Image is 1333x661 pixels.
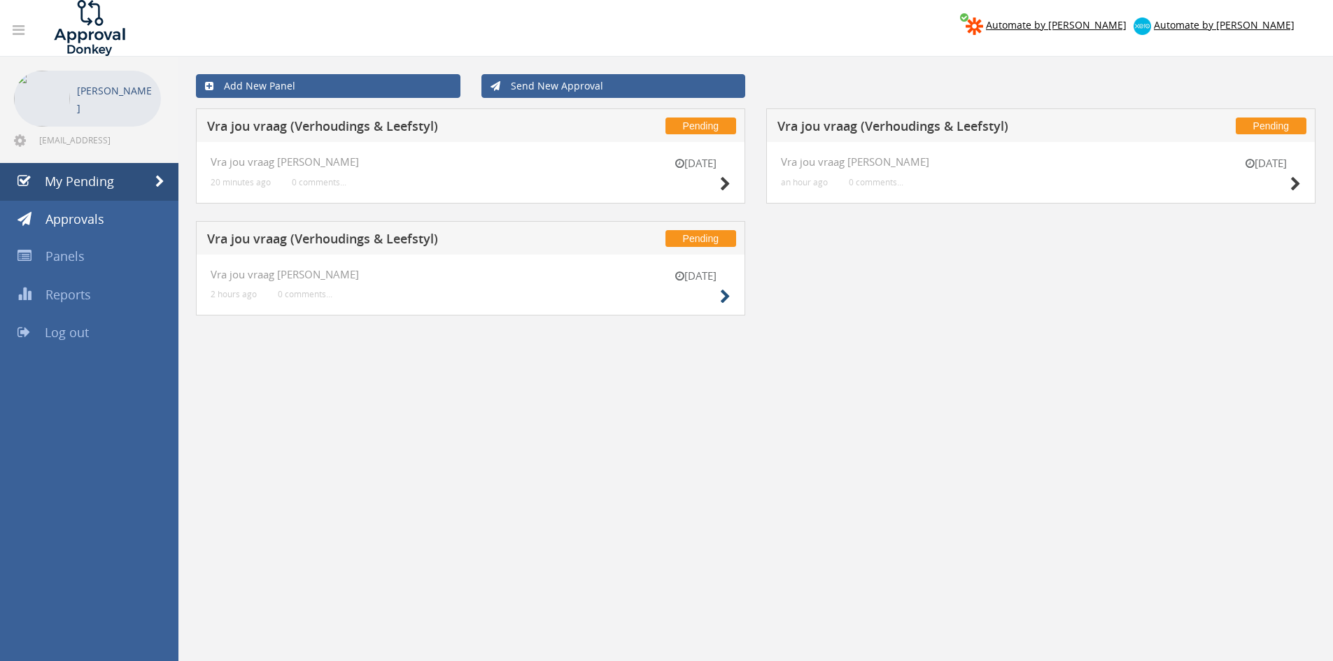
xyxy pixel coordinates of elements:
[292,177,346,187] small: 0 comments...
[1236,118,1306,134] span: Pending
[45,286,91,303] span: Reports
[781,177,828,187] small: an hour ago
[45,324,89,341] span: Log out
[665,230,736,247] span: Pending
[45,248,85,264] span: Panels
[481,74,746,98] a: Send New Approval
[77,82,154,117] p: [PERSON_NAME]
[207,120,576,137] h5: Vra jou vraag (Verhoudings & Leefstyl)
[196,74,460,98] a: Add New Panel
[1154,18,1295,31] span: Automate by [PERSON_NAME]
[39,134,158,145] span: [EMAIL_ADDRESS][DOMAIN_NAME]
[849,177,903,187] small: 0 comments...
[278,289,332,299] small: 0 comments...
[1231,156,1301,171] small: [DATE]
[1134,17,1151,35] img: xero-logo.png
[211,289,257,299] small: 2 hours ago
[966,17,983,35] img: zapier-logomark.png
[211,156,731,168] h4: Vra jou vraag [PERSON_NAME]
[781,156,1301,168] h4: Vra jou vraag [PERSON_NAME]
[211,177,271,187] small: 20 minutes ago
[45,211,104,227] span: Approvals
[986,18,1127,31] span: Automate by [PERSON_NAME]
[665,118,736,134] span: Pending
[661,156,731,171] small: [DATE]
[45,173,114,190] span: My Pending
[661,269,731,283] small: [DATE]
[207,232,576,250] h5: Vra jou vraag (Verhoudings & Leefstyl)
[777,120,1146,137] h5: Vra jou vraag (Verhoudings & Leefstyl)
[211,269,731,280] h4: Vra jou vraag [PERSON_NAME]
